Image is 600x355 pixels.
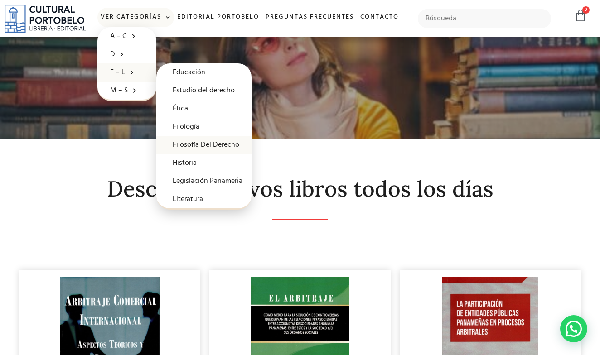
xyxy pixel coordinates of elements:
input: Búsqueda [418,9,551,28]
a: Filosofía Del Derecho [156,136,252,154]
a: Preguntas frecuentes [262,8,357,27]
a: Editorial Portobelo [174,8,262,27]
div: WhatsApp contact [560,315,587,342]
a: Literatura [156,190,252,208]
a: Estudio del derecho [156,82,252,100]
ul: E – L [156,63,252,210]
a: D [97,45,156,63]
a: 0 [574,9,587,22]
a: Contacto [357,8,402,27]
a: Legislación Panameña [156,172,252,190]
ul: Ver Categorías [97,27,156,101]
a: A – C [97,27,156,45]
a: M – S [97,82,156,100]
a: Ver Categorías [97,8,174,27]
a: Ética [156,100,252,118]
a: E – L [97,63,156,82]
h2: Descubre nuevos libros todos los días [19,177,581,201]
span: 0 [582,6,590,14]
a: Historia [156,154,252,172]
a: Filología [156,118,252,136]
a: Educación [156,63,252,82]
